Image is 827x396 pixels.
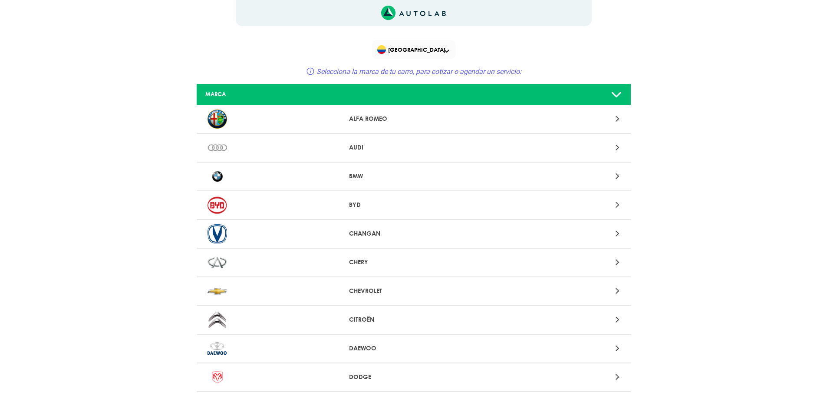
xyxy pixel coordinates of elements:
p: AUDI [349,143,478,152]
img: CHEVROLET [208,282,227,301]
p: DODGE [349,373,478,382]
span: [GEOGRAPHIC_DATA] [377,43,451,56]
p: ALFA ROMEO [349,114,478,123]
img: ALFA ROMEO [208,110,227,129]
img: DAEWOO [208,339,227,358]
img: AUDI [208,138,227,157]
p: CHEVROLET [349,286,478,296]
div: MARCA [199,90,342,98]
img: BYD [208,196,227,215]
p: BMW [349,172,478,181]
p: CHANGAN [349,229,478,238]
a: Link al sitio de autolab [381,8,446,17]
img: Flag of COLOMBIA [377,45,386,54]
img: DODGE [208,368,227,387]
p: CITROËN [349,315,478,324]
img: CITROËN [208,310,227,329]
span: Selecciona la marca de tu carro, para cotizar o agendar un servicio: [316,67,521,76]
p: BYD [349,200,478,210]
p: CHERY [349,258,478,267]
a: MARCA [197,84,631,105]
div: Flag of COLOMBIA[GEOGRAPHIC_DATA] [372,40,455,59]
img: CHERY [208,253,227,272]
p: DAEWOO [349,344,478,353]
img: BMW [208,167,227,186]
img: CHANGAN [208,224,227,243]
